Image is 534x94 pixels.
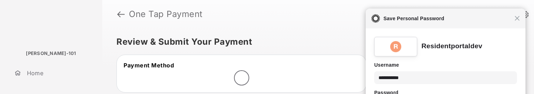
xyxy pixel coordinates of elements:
a: Home [11,65,102,82]
p: [PERSON_NAME]-101 [26,50,76,57]
strong: One Tap Payment [129,10,203,18]
img: 9EGfLPAAAABklEQVQDAI2X6rOn9FKtAAAAAElFTkSuQmCC [389,40,402,53]
span: Save Personal Password [380,14,514,23]
h6: Username [374,61,517,69]
span: Close [514,16,520,21]
div: Residentportaldev [421,42,482,51]
span: Payment Method [124,62,174,69]
h5: Review & Submit Your Payment [116,38,514,46]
